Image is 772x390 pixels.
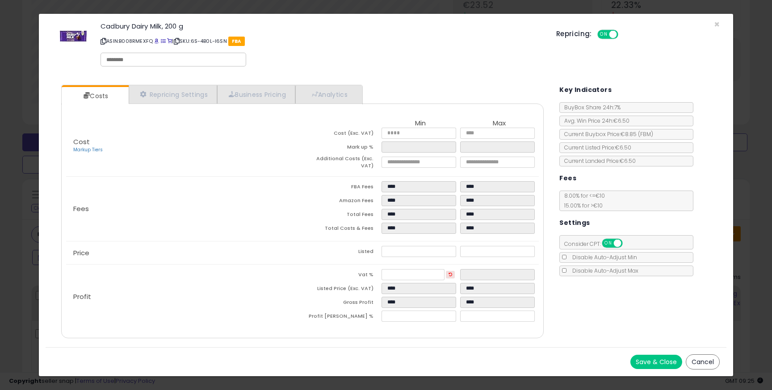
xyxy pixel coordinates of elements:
[101,23,543,29] h3: Cadbury Dairy Milk, 200 g
[154,37,159,45] a: BuyBox page
[217,85,295,104] a: Business Pricing
[302,297,381,311] td: Gross Profit
[101,34,543,48] p: ASIN: B008RMEXFQ | SKU: 6S-4B0L-I6SN
[302,311,381,324] td: Profit [PERSON_NAME] %
[302,128,381,141] td: Cost (Exc. VAT)
[302,209,381,223] td: Total Fees
[302,181,381,195] td: FBA Fees
[302,269,381,283] td: Vat %
[302,195,381,209] td: Amazon Fees
[66,249,302,257] p: Price
[382,120,460,128] th: Min
[60,23,87,50] img: 41wx1YikD9L._SL60_.jpg
[638,130,653,138] span: ( FBM )
[568,267,638,274] span: Disable Auto-Adjust Max
[568,253,637,261] span: Disable Auto-Adjust Min
[66,205,302,212] p: Fees
[66,138,302,154] p: Cost
[560,130,653,138] span: Current Buybox Price:
[556,30,592,37] h5: Repricing:
[460,120,539,128] th: Max
[598,31,609,38] span: ON
[560,202,603,209] span: 15.00 % for > €10
[621,240,636,247] span: OFF
[560,157,636,165] span: Current Landed Price: €6.50
[560,240,634,248] span: Consider CPT:
[295,85,361,104] a: Analytics
[560,117,629,124] span: Avg. Win Price 24h: €6.50
[714,18,720,31] span: ×
[129,85,217,104] a: Repricing Settings
[161,37,166,45] a: All offer listings
[302,223,381,236] td: Total Costs & Fees
[617,31,631,38] span: OFF
[66,293,302,300] p: Profit
[560,144,631,151] span: Current Listed Price: €6.50
[228,37,245,46] span: FBA
[630,355,682,369] button: Save & Close
[603,240,614,247] span: ON
[559,173,576,184] h5: Fees
[560,104,621,111] span: BuyBox Share 24h: 7%
[73,146,103,153] a: Markup Tiers
[302,141,381,155] td: Mark up %
[167,37,172,45] a: Your listing only
[302,155,381,172] td: Additional Costs (Exc. VAT)
[302,246,381,260] td: Listed
[621,130,653,138] span: €8.85
[559,217,590,228] h5: Settings
[302,283,381,297] td: Listed Price (Exc. VAT)
[560,192,605,209] span: 8.00 % for <= €10
[686,354,720,369] button: Cancel
[62,87,128,105] a: Costs
[559,84,612,95] h5: Key Indicators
